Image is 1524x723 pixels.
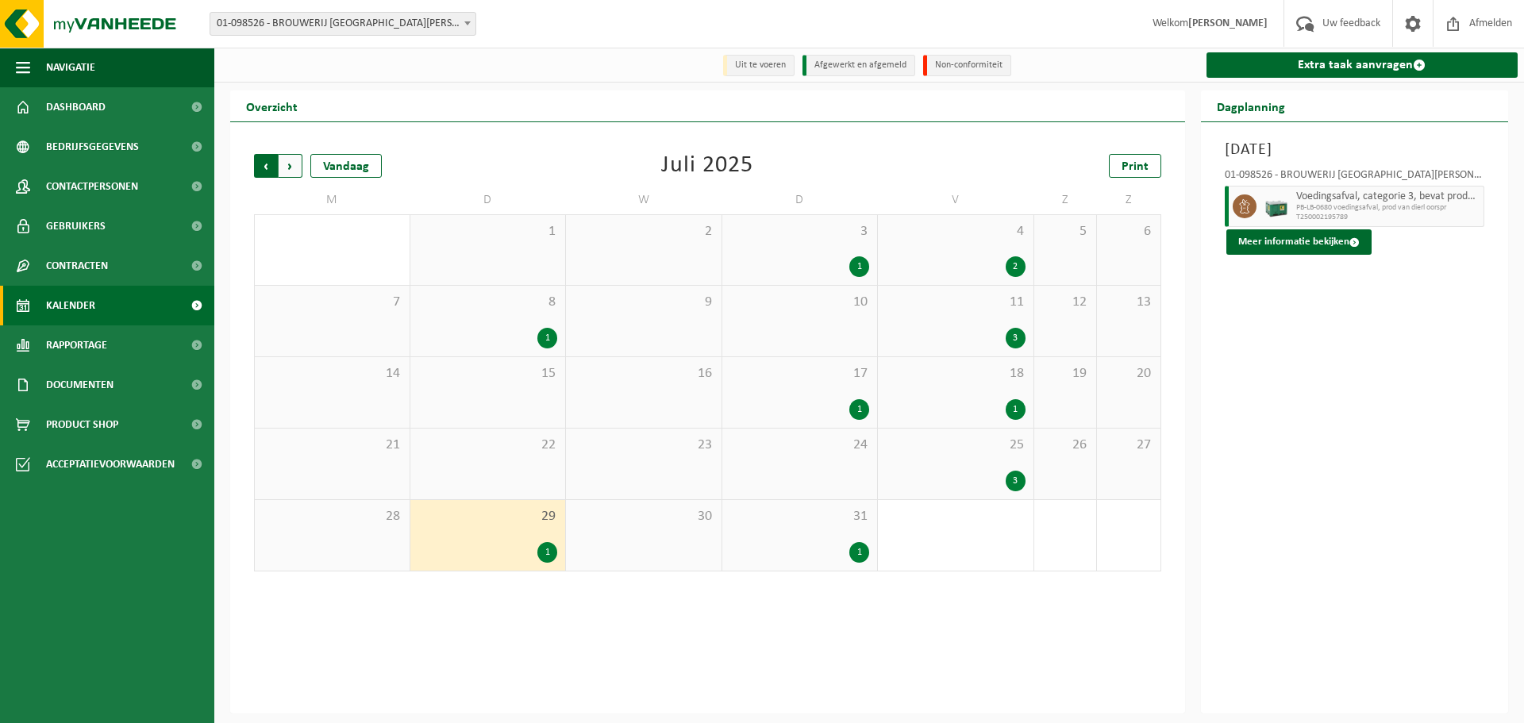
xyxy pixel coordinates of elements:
span: Acceptatievoorwaarden [46,444,175,484]
span: 19 [1042,365,1089,383]
div: 1 [537,328,557,348]
li: Non-conformiteit [923,55,1011,76]
span: 3 [730,223,870,240]
span: PB-LB-0680 voedingsafval, prod van dierl oorspr [1296,203,1480,213]
span: 25 [886,436,1026,454]
span: Rapportage [46,325,107,365]
td: D [722,186,879,214]
span: Volgende [279,154,302,178]
li: Uit te voeren [723,55,795,76]
span: 5 [1042,223,1089,240]
td: V [878,186,1034,214]
span: 6 [1105,223,1152,240]
div: 1 [849,256,869,277]
span: 30 [574,508,714,525]
span: 1 [418,223,558,240]
span: 15 [418,365,558,383]
span: 22 [418,436,558,454]
span: Print [1122,160,1149,173]
span: T250002195789 [1296,213,1480,222]
li: Afgewerkt en afgemeld [802,55,915,76]
span: 16 [574,365,714,383]
a: Extra taak aanvragen [1206,52,1518,78]
span: 3 [1105,508,1152,525]
span: Kalender [46,286,95,325]
span: 01-098526 - BROUWERIJ SINT BERNARDUS - WATOU [210,12,476,36]
span: 2 [574,223,714,240]
td: W [566,186,722,214]
a: Print [1109,154,1161,178]
div: Vandaag [310,154,382,178]
span: 24 [730,436,870,454]
td: Z [1097,186,1160,214]
div: 1 [1006,399,1026,420]
span: Dashboard [46,87,106,127]
h3: [DATE] [1225,138,1485,162]
span: Documenten [46,365,114,405]
span: 14 [263,365,402,383]
button: Meer informatie bekijken [1226,229,1372,255]
span: Navigatie [46,48,95,87]
div: Juli 2025 [661,154,753,178]
span: 28 [263,508,402,525]
span: 21 [263,436,402,454]
span: 9 [574,294,714,311]
span: 11 [886,294,1026,311]
td: M [254,186,410,214]
div: 3 [1006,328,1026,348]
div: 1 [849,542,869,563]
span: Vorige [254,154,278,178]
span: 2 [1042,508,1089,525]
span: Voedingsafval, categorie 3, bevat producten van dierlijke oorsprong, kunststof verpakking [1296,190,1480,203]
span: Contactpersonen [46,167,138,206]
h2: Dagplanning [1201,90,1301,121]
span: 26 [1042,436,1089,454]
span: Product Shop [46,405,118,444]
span: 29 [418,508,558,525]
span: 31 [730,508,870,525]
span: 1 [886,508,1026,525]
span: 10 [730,294,870,311]
span: Contracten [46,246,108,286]
span: 23 [574,436,714,454]
span: 30 [263,223,402,240]
span: 17 [730,365,870,383]
span: 7 [263,294,402,311]
div: 01-098526 - BROUWERIJ [GEOGRAPHIC_DATA][PERSON_NAME] - WATOU [1225,170,1485,186]
span: 27 [1105,436,1152,454]
span: 12 [1042,294,1089,311]
span: 01-098526 - BROUWERIJ SINT BERNARDUS - WATOU [210,13,475,35]
span: 13 [1105,294,1152,311]
div: 3 [1006,471,1026,491]
span: 20 [1105,365,1152,383]
div: 1 [849,399,869,420]
span: 4 [886,223,1026,240]
td: D [410,186,567,214]
h2: Overzicht [230,90,314,121]
span: 8 [418,294,558,311]
strong: [PERSON_NAME] [1188,17,1268,29]
span: Gebruikers [46,206,106,246]
img: PB-LB-0680-HPE-GN-01 [1264,194,1288,218]
td: Z [1034,186,1098,214]
span: 18 [886,365,1026,383]
div: 1 [537,542,557,563]
span: Bedrijfsgegevens [46,127,139,167]
div: 2 [1006,256,1026,277]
